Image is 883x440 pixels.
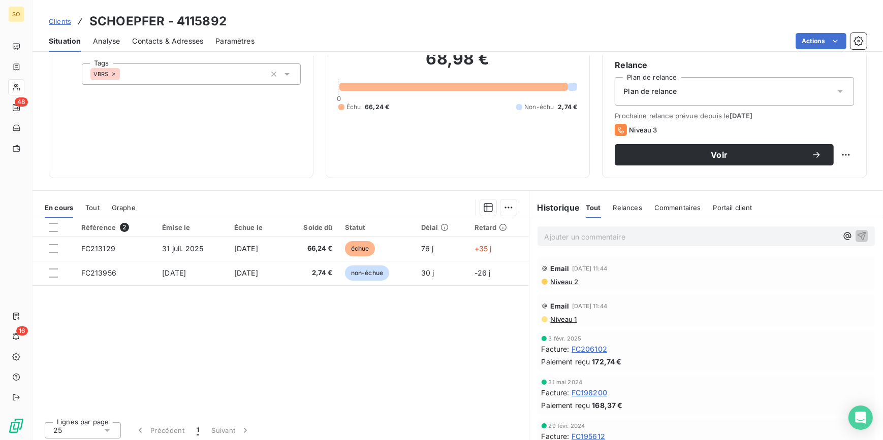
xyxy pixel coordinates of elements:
span: [DATE] 11:44 [572,303,607,309]
span: 25 [53,425,62,435]
span: Email [551,302,570,310]
span: Voir [627,151,811,159]
span: 66,24 € [289,244,333,254]
span: Email [551,264,570,273]
span: non-échue [345,265,389,281]
span: Prochaine relance prévue depuis le [615,112,854,120]
div: Échue le [234,223,277,231]
span: Niveau 1 [550,315,577,323]
span: Graphe [112,204,136,212]
span: Relances [613,204,642,212]
div: Référence [81,223,150,232]
span: FC213956 [81,268,116,277]
span: 29 févr. 2024 [549,423,585,429]
span: Contacts & Adresses [132,36,203,46]
div: Retard [475,223,523,231]
h6: Relance [615,59,854,71]
span: Commentaires [654,204,701,212]
span: Clients [49,17,71,25]
span: 1 [197,425,199,435]
input: Ajouter une valeur [120,70,128,79]
span: FC213129 [81,244,115,253]
span: [DATE] [730,112,752,120]
span: 16 [16,326,28,335]
span: 30 j [421,268,434,277]
span: [DATE] 11:44 [572,265,607,272]
span: 31 mai 2024 [549,379,583,385]
div: SO [8,6,24,22]
div: Open Intercom Messenger [848,405,873,430]
span: Portail client [713,204,752,212]
span: FC206102 [572,344,607,354]
span: Situation [49,36,81,46]
span: 31 juil. 2025 [162,244,203,253]
span: [DATE] [234,268,258,277]
span: Échu [346,103,361,112]
span: 168,37 € [592,400,622,411]
div: Statut [345,223,409,231]
span: 0 [337,94,341,103]
span: 2,74 € [558,103,577,112]
div: Émise le [162,223,222,231]
div: Solde dû [289,223,333,231]
span: Niveau 2 [550,278,579,286]
span: Non-échu [524,103,554,112]
img: Logo LeanPay [8,418,24,434]
span: échue [345,241,375,256]
span: [DATE] [234,244,258,253]
h2: 68,98 € [338,49,578,79]
span: 48 [15,97,28,107]
button: Actions [796,33,846,49]
span: 172,74 € [592,356,621,367]
h6: Historique [529,201,580,214]
span: Niveau 3 [629,126,657,134]
span: Tout [586,204,601,212]
h3: SCHOEPFER - 4115892 [89,12,227,30]
div: Délai [421,223,462,231]
span: Tout [85,204,100,212]
a: Clients [49,16,71,26]
span: Facture : [542,344,570,354]
span: En cours [45,204,73,212]
span: Plan de relance [623,86,677,96]
span: [DATE] [162,268,186,277]
span: 3 févr. 2025 [549,335,582,342]
span: +35 j [475,244,492,253]
span: -26 j [475,268,491,277]
span: 76 j [421,244,434,253]
span: Facture : [542,387,570,398]
button: Voir [615,144,834,165]
span: 66,24 € [365,103,389,112]
span: Analyse [93,36,120,46]
span: VBRS [93,71,109,77]
span: Paramètres [215,36,255,46]
span: FC198200 [572,387,607,398]
span: 2 [120,223,129,232]
span: 2,74 € [289,268,333,278]
span: Paiement reçu [542,400,590,411]
span: Paiement reçu [542,356,590,367]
